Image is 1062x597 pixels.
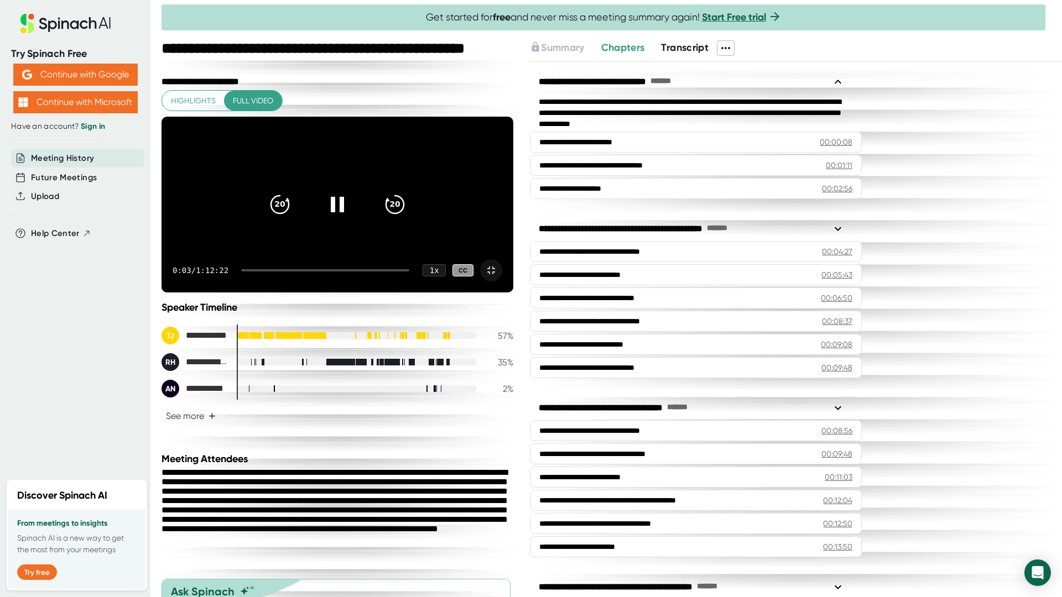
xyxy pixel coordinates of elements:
div: 00:00:08 [820,137,852,148]
button: Chapters [601,40,645,55]
div: 00:11:03 [825,472,852,483]
div: Meeting Attendees [162,453,516,465]
button: Try free [17,564,57,580]
div: Avalos, Nia [162,380,228,397]
div: 00:08:56 [821,425,852,436]
button: Help Center [31,227,91,240]
button: Highlights [162,91,225,111]
div: 00:09:08 [821,339,852,350]
button: Summary [530,40,584,55]
div: 35 % [486,357,513,368]
button: Continue with Google [13,64,138,86]
div: 1 x [423,264,446,276]
button: Upload [31,190,59,203]
span: Full video [233,94,273,108]
span: + [209,412,216,421]
div: 00:09:48 [821,362,852,373]
div: Upgrade to access [530,40,601,56]
div: Thumann, Jon [162,327,228,344]
a: Start Free trial [702,11,766,23]
a: Sign in [81,122,105,131]
div: 0:03 / 1:12:22 [173,266,228,275]
span: Summary [541,41,584,54]
div: RH [162,353,179,371]
span: Transcript [661,41,709,54]
h3: From meetings to insights [17,519,137,528]
div: TJ [162,327,179,344]
button: See more+ [162,406,220,426]
img: Aehbyd4JwY73AAAAAElFTkSuQmCC [22,70,32,80]
span: Chapters [601,41,645,54]
div: Have an account? [11,122,139,132]
button: Continue with Microsoft [13,91,138,113]
div: Rhea, Heather [162,353,228,371]
div: 00:04:27 [822,246,852,257]
button: Meeting History [31,152,94,165]
div: 00:12:50 [823,518,852,529]
div: AN [162,380,179,397]
div: 00:01:11 [826,160,852,171]
p: Spinach AI is a new way to get the most from your meetings [17,532,137,556]
button: Future Meetings [31,171,97,184]
button: Full video [224,91,282,111]
div: 2 % [486,384,513,394]
div: 00:12:04 [823,495,852,506]
div: 00:02:56 [822,183,852,194]
div: Speaker Timeline [162,301,513,313]
span: Get started for and never miss a meeting summary again! [426,11,782,24]
div: Open Intercom Messenger [1024,559,1051,586]
button: Transcript [661,40,709,55]
div: 00:05:43 [821,269,852,280]
div: 00:13:50 [823,541,852,552]
div: CC [452,264,473,277]
div: 57 % [486,331,513,341]
div: 00:08:37 [822,316,852,327]
span: Help Center [31,227,80,240]
h2: Discover Spinach AI [17,488,107,503]
span: Highlights [171,94,216,108]
b: free [493,11,511,23]
div: 00:09:48 [821,448,852,459]
div: Try Spinach Free [11,48,139,60]
div: 00:06:50 [821,292,852,303]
